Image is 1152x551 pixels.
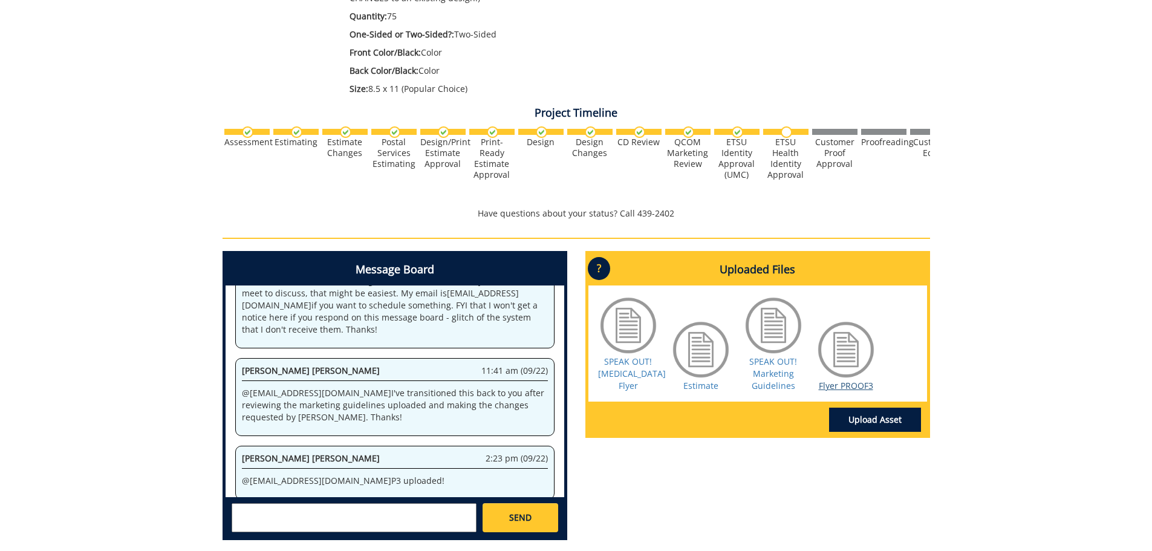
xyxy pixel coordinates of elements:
span: SEND [509,512,532,524]
span: Quantity: [350,10,387,22]
div: Design [518,137,564,148]
div: ETSU Health Identity Approval [763,137,809,180]
p: 75 [350,10,823,22]
img: checkmark [634,126,645,138]
h4: Uploaded Files [588,254,927,285]
p: Have questions about your status? Call 439-2402 [223,207,930,220]
img: checkmark [683,126,694,138]
textarea: messageToSend [232,503,477,532]
p: ? [588,257,610,280]
img: checkmark [242,126,253,138]
div: Design Changes [567,137,613,158]
span: Front Color/Black: [350,47,421,58]
p: Two-Sided [350,28,823,41]
p: Color [350,47,823,59]
span: One-Sided or Two-Sided?: [350,28,454,40]
img: checkmark [389,126,400,138]
div: Design/Print Estimate Approval [420,137,466,169]
img: no [781,126,792,138]
a: SPEAK OUT! Marketing Guidelines [749,356,797,391]
span: 2:23 pm (09/22) [486,452,548,465]
img: checkmark [487,126,498,138]
div: CD Review [616,137,662,148]
img: checkmark [340,126,351,138]
span: [PERSON_NAME] [PERSON_NAME] [242,452,380,464]
div: Customer Proof Approval [812,137,857,169]
p: @ [EMAIL_ADDRESS][DOMAIN_NAME] P3 uploaded! [242,475,548,487]
span: Back Color/Black: [350,65,418,76]
p: 8.5 x 11 (Popular Choice) [350,83,823,95]
h4: Message Board [226,254,564,285]
div: Postal Services Estimating [371,137,417,169]
img: checkmark [291,126,302,138]
img: checkmark [732,126,743,138]
a: Estimate [683,380,718,391]
p: @ [EMAIL_ADDRESS][DOMAIN_NAME] I've transitioned this back to you after reviewing the marketing g... [242,387,548,423]
img: checkmark [536,126,547,138]
p: Color [350,65,823,77]
a: SEND [483,503,558,532]
div: ETSU Identity Approval (UMC) [714,137,760,180]
a: Flyer PROOF3 [819,380,873,391]
div: Print-Ready Estimate Approval [469,137,515,180]
img: checkmark [585,126,596,138]
div: Estimate Changes [322,137,368,158]
span: [PERSON_NAME] [PERSON_NAME] [242,365,380,376]
div: Customer Edits [910,137,955,158]
span: 11:41 am (09/22) [481,365,548,377]
div: QCOM Marketing Review [665,137,711,169]
div: Proofreading [861,137,906,148]
img: checkmark [438,126,449,138]
div: Assessment [224,137,270,148]
h4: Project Timeline [223,107,930,119]
span: Size: [350,83,368,94]
div: Estimating [273,137,319,148]
a: Upload Asset [829,408,921,432]
a: SPEAK OUT! [MEDICAL_DATA] Flyer [598,356,666,391]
